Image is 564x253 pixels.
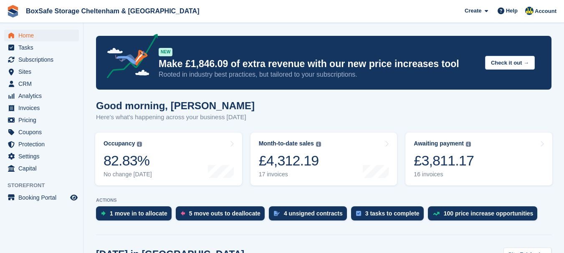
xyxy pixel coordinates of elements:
div: £3,811.17 [414,152,474,169]
p: Make £1,846.09 of extra revenue with our new price increases tool [159,58,478,70]
img: move_ins_to_allocate_icon-fdf77a2bb77ea45bf5b3d319d69a93e2d87916cf1d5bf7949dd705db3b84f3ca.svg [101,211,106,216]
a: Occupancy 82.83% No change [DATE] [95,133,242,185]
a: menu [4,66,79,78]
img: task-75834270c22a3079a89374b754ae025e5fb1db73e45f91037f5363f120a921f8.svg [356,211,361,216]
span: Analytics [18,90,68,102]
p: Rooted in industry best practices, but tailored to your subscriptions. [159,70,478,79]
a: 4 unsigned contracts [269,206,351,225]
div: NEW [159,48,172,56]
span: Tasks [18,42,68,53]
p: ACTIONS [96,198,551,203]
span: Protection [18,138,68,150]
span: Home [18,30,68,41]
div: £4,312.19 [259,152,321,169]
span: Create [465,7,481,15]
span: Capital [18,163,68,174]
a: menu [4,126,79,138]
img: price_increase_opportunities-93ffe204e8149a01c8c9dc8f82e8f89637d9d84a8eef4429ea346261dce0b2c0.svg [433,212,440,215]
a: 1 move in to allocate [96,206,176,225]
img: move_outs_to_deallocate_icon-f764333ba52eb49d3ac5e1228854f67142a1ed5810a6f6cc68b1a99e826820c5.svg [181,211,185,216]
p: Here's what's happening across your business [DATE] [96,113,255,122]
a: 100 price increase opportunities [428,206,542,225]
span: Invoices [18,102,68,114]
div: 100 price increase opportunities [444,210,534,217]
h1: Good morning, [PERSON_NAME] [96,100,255,111]
img: stora-icon-8386f47178a22dfd0bd8f6a31ec36ba5ce8667c1dd55bd0f319d3a0aa187defe.svg [7,5,19,18]
div: 3 tasks to complete [365,210,420,217]
div: 17 invoices [259,171,321,178]
span: Sites [18,66,68,78]
a: menu [4,150,79,162]
div: Awaiting payment [414,140,464,147]
a: menu [4,114,79,126]
span: Pricing [18,114,68,126]
img: price-adjustments-announcement-icon-8257ccfd72463d97f412b2fc003d46551f7dbcb40ab6d574587a9cd5c0d94... [100,34,158,81]
a: Preview store [69,193,79,203]
a: menu [4,54,79,65]
img: contract_signature_icon-13c848040528278c33f63329250d36e43548de30e8caae1d1a13099fd9432cc5.svg [274,211,280,216]
span: Coupons [18,126,68,138]
a: BoxSafe Storage Cheltenham & [GEOGRAPHIC_DATA] [23,4,202,18]
div: 5 move outs to deallocate [189,210,261,217]
a: Month-to-date sales £4,312.19 17 invoices [250,133,397,185]
div: 16 invoices [414,171,474,178]
img: icon-info-grey-7440780725fd019a000dd9b08b2336e03edf1995a4989e88bcd33f0948082b44.svg [316,142,321,147]
span: Help [506,7,518,15]
div: Occupancy [104,140,135,147]
a: menu [4,90,79,102]
img: icon-info-grey-7440780725fd019a000dd9b08b2336e03edf1995a4989e88bcd33f0948082b44.svg [137,142,142,147]
a: menu [4,78,79,90]
div: 1 move in to allocate [110,210,167,217]
span: Storefront [8,181,83,190]
div: Month-to-date sales [259,140,314,147]
button: Check it out → [485,56,535,70]
a: menu [4,42,79,53]
a: menu [4,138,79,150]
span: Subscriptions [18,54,68,65]
span: Settings [18,150,68,162]
a: 3 tasks to complete [351,206,428,225]
img: icon-info-grey-7440780725fd019a000dd9b08b2336e03edf1995a4989e88bcd33f0948082b44.svg [466,142,471,147]
span: Booking Portal [18,192,68,203]
a: menu [4,30,79,41]
a: menu [4,163,79,174]
a: Awaiting payment £3,811.17 16 invoices [405,133,552,185]
div: 82.83% [104,152,152,169]
span: Account [535,7,556,15]
div: No change [DATE] [104,171,152,178]
img: Kim Virabi [525,7,534,15]
a: 5 move outs to deallocate [176,206,269,225]
span: CRM [18,78,68,90]
a: menu [4,192,79,203]
div: 4 unsigned contracts [284,210,343,217]
a: menu [4,102,79,114]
